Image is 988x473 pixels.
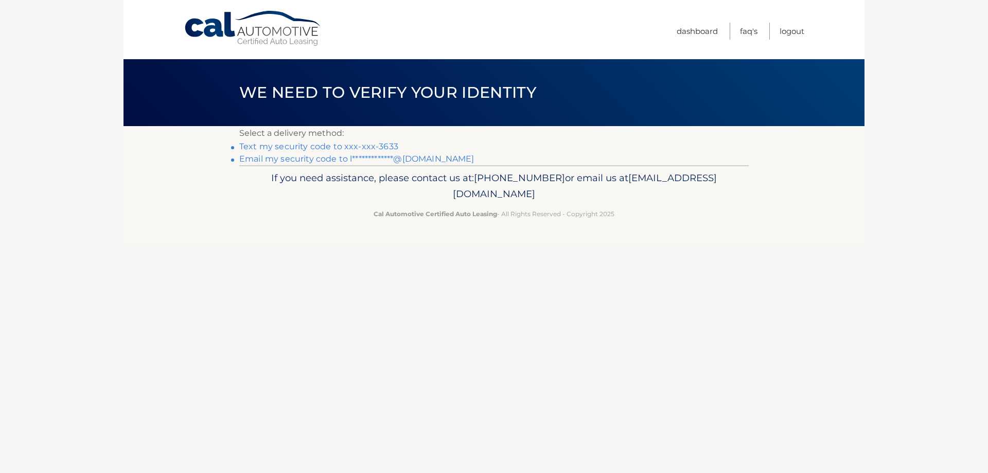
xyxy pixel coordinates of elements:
strong: Cal Automotive Certified Auto Leasing [374,210,497,218]
a: Dashboard [677,23,718,40]
span: [PHONE_NUMBER] [474,172,565,184]
span: We need to verify your identity [239,83,536,102]
a: FAQ's [740,23,757,40]
p: Select a delivery method: [239,126,749,141]
a: Text my security code to xxx-xxx-3633 [239,142,398,151]
a: Cal Automotive [184,10,323,47]
a: Logout [780,23,804,40]
p: If you need assistance, please contact us at: or email us at [246,170,742,203]
p: - All Rights Reserved - Copyright 2025 [246,208,742,219]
